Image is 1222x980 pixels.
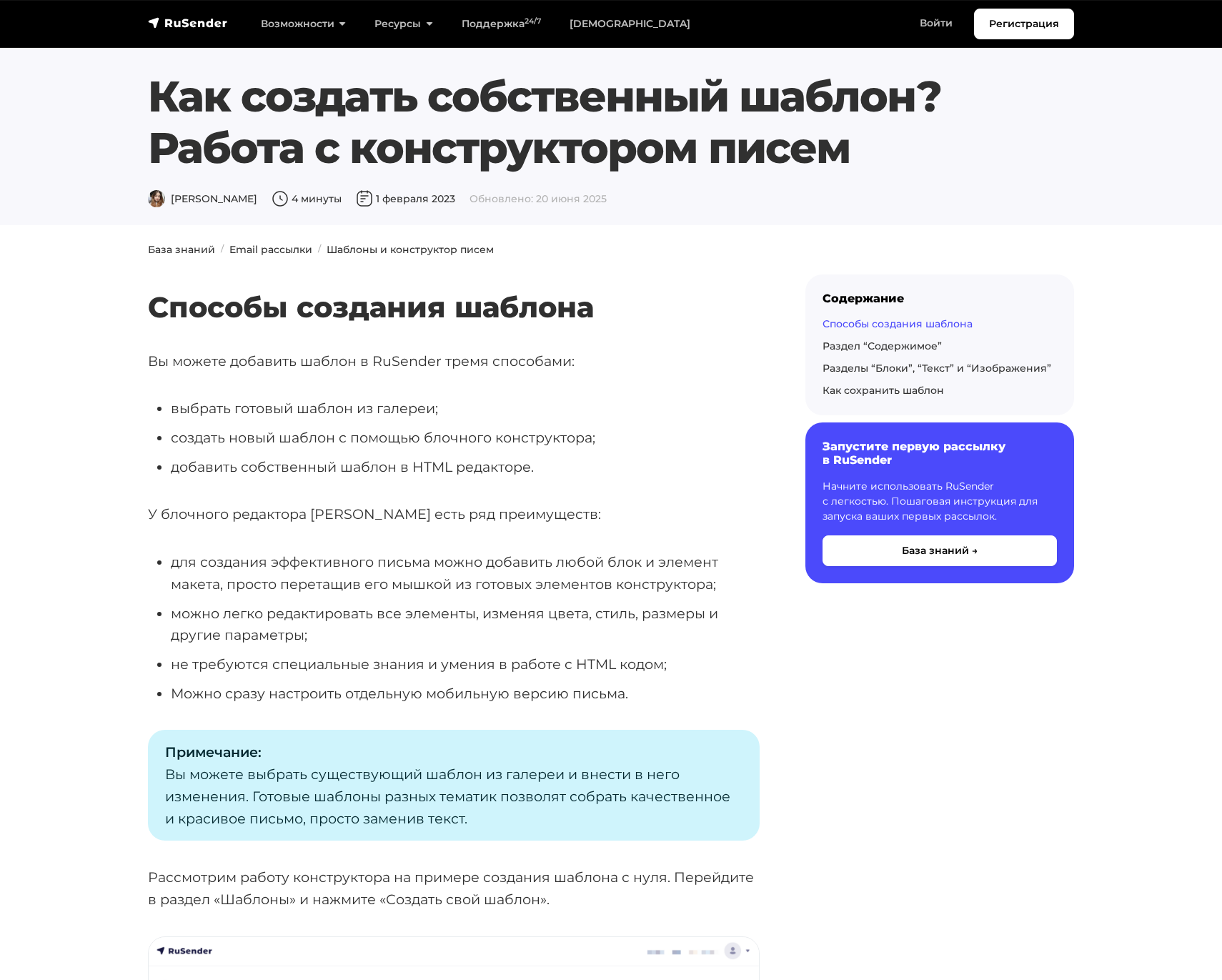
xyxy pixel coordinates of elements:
[360,9,447,39] a: Ресурсы
[171,456,760,478] li: добавить собственный шаблон в HTML редакторе.
[447,9,555,39] a: Поддержка24/7
[470,192,607,205] span: Обновлено: 20 июня 2025
[148,71,1074,174] h1: Как создать собственный шаблон? Работа с конструктором писем
[823,479,1057,524] p: Начните использовать RuSender с легкостью. Пошаговая инструкция для запуска ваших первых рассылок.
[171,397,760,420] li: выбрать готовый шаблон из галереи;
[171,653,760,675] li: не требуются специальные знания и умения в работе с HTML кодом;
[356,190,373,207] img: Дата публикации
[148,730,760,841] p: Вы можете выбрать существующий шаблон из галереи и внести в него изменения. Готовые шаблоны разны...
[272,192,342,205] span: 4 минуты
[525,16,541,26] sup: 24/7
[805,422,1074,583] a: Запустите первую рассылку в RuSender Начните использовать RuSender с легкостью. Пошаговая инструк...
[823,384,944,397] a: Как сохранить шаблон
[974,9,1074,39] a: Регистрация
[171,427,760,449] li: создать новый шаблон с помощью блочного конструктора;
[165,743,262,761] strong: Примечание:
[823,292,1057,305] div: Содержание
[148,16,228,30] img: RuSender
[229,243,312,256] a: Email рассылки
[171,603,760,646] li: можно легко редактировать все элементы, изменяя цвета, стиль, размеры и другие параметры;
[148,866,760,910] p: Рассмотрим работу конструктора на примере создания шаблона с нуля. Перейдите в раздел «Шаблоны» и...
[555,9,705,39] a: [DEMOGRAPHIC_DATA]
[356,192,455,205] span: 1 февраля 2023
[823,340,942,352] a: Раздел “Содержимое”
[148,243,215,256] a: База знаний
[272,190,289,207] img: Время чтения
[823,317,973,330] a: Способы создания шаблона
[148,192,257,205] span: [PERSON_NAME]
[171,683,760,705] li: Можно сразу настроить отдельную мобильную версию письма.
[247,9,360,39] a: Возможности
[905,9,967,38] a: Войти
[148,350,760,372] p: Вы можете добавить шаблон в RuSender тремя способами:
[139,242,1083,257] nav: breadcrumb
[327,243,494,256] a: Шаблоны и конструктор писем
[823,440,1057,467] h6: Запустите первую рассылку в RuSender
[148,248,760,325] h2: Способы создания шаблона
[823,362,1051,375] a: Разделы “Блоки”, “Текст” и “Изображения”
[148,503,760,525] p: У блочного редактора [PERSON_NAME] есть ряд преимуществ:
[171,551,760,595] li: для создания эффективного письма можно добавить любой блок и элемент макета, просто перетащив его...
[823,535,1057,566] button: База знаний →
